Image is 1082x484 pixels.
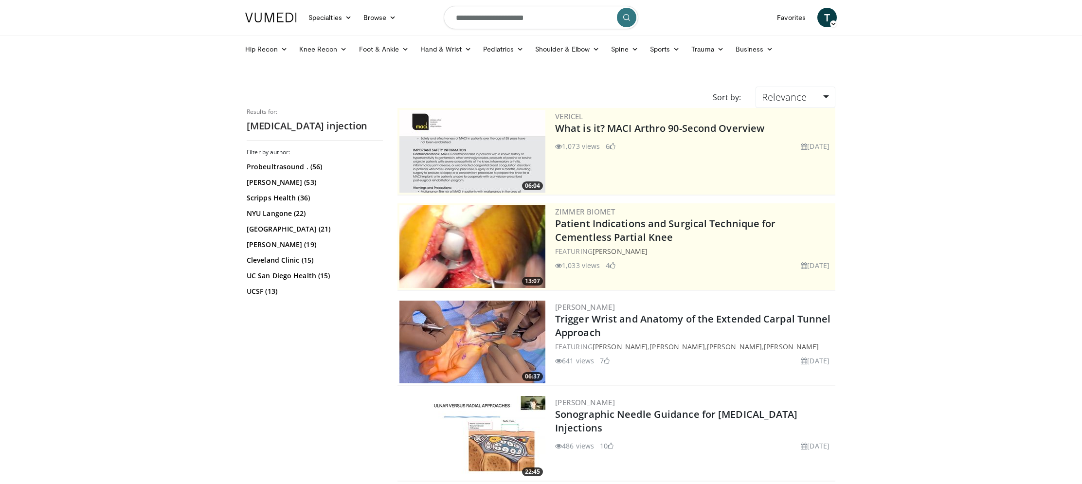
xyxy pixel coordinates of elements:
[555,312,831,339] a: Trigger Wrist and Anatomy of the Extended Carpal Tunnel Approach
[399,301,545,383] img: 5727dcde-59e6-4708-8f67-36b28e9d7ad1.300x170_q85_crop-smart_upscale.jpg
[762,90,807,104] span: Relevance
[817,8,837,27] a: T
[605,39,644,59] a: Spine
[358,8,402,27] a: Browse
[801,356,830,366] li: [DATE]
[707,342,762,351] a: [PERSON_NAME]
[522,181,543,190] span: 06:04
[247,287,380,296] a: UCSF (13)
[606,260,615,270] li: 4
[522,277,543,286] span: 13:07
[600,356,610,366] li: 7
[593,247,648,256] a: [PERSON_NAME]
[555,141,600,151] li: 1,073 views
[353,39,415,59] a: Foot & Ankle
[247,209,380,218] a: NYU Langone (22)
[399,110,545,193] a: 06:04
[529,39,605,59] a: Shoulder & Elbow
[730,39,779,59] a: Business
[593,342,648,351] a: [PERSON_NAME]
[801,441,830,451] li: [DATE]
[477,39,529,59] a: Pediatrics
[239,39,293,59] a: Hip Recon
[555,397,615,407] a: [PERSON_NAME]
[247,148,383,156] h3: Filter by author:
[555,302,615,312] a: [PERSON_NAME]
[247,271,380,281] a: UC San Diego Health (15)
[606,141,615,151] li: 6
[600,441,613,451] li: 10
[247,108,383,116] p: Results for:
[399,205,545,288] img: 3efde6b3-4cc2-4370-89c9-d2e13bff7c5c.300x170_q85_crop-smart_upscale.jpg
[522,372,543,381] span: 06:37
[764,342,819,351] a: [PERSON_NAME]
[644,39,686,59] a: Sports
[247,240,380,250] a: [PERSON_NAME] (19)
[705,87,748,108] div: Sort by:
[399,396,545,479] img: 8d249c58-8f87-4004-a81c-bd5abc622eef.300x170_q85_crop-smart_upscale.jpg
[399,110,545,193] img: aa6cc8ed-3dbf-4b6a-8d82-4a06f68b6688.300x170_q85_crop-smart_upscale.jpg
[444,6,638,29] input: Search topics, interventions
[555,441,594,451] li: 486 views
[555,122,764,135] a: What is it? MACI Arthro 90-Second Overview
[245,13,297,22] img: VuMedi Logo
[247,255,380,265] a: Cleveland Clinic (15)
[399,301,545,383] a: 06:37
[771,8,811,27] a: Favorites
[555,246,833,256] div: FEATURING
[555,207,615,216] a: Zimmer Biomet
[247,120,383,132] h2: [MEDICAL_DATA] injection
[555,217,776,244] a: Patient Indications and Surgical Technique for Cementless Partial Knee
[801,141,830,151] li: [DATE]
[555,408,798,434] a: Sonographic Needle Guidance for [MEDICAL_DATA] Injections
[247,193,380,203] a: Scripps Health (36)
[685,39,730,59] a: Trauma
[555,111,583,121] a: Vericel
[399,205,545,288] a: 13:07
[555,356,594,366] li: 641 views
[555,341,833,352] div: FEATURING , , ,
[522,467,543,476] span: 22:45
[801,260,830,270] li: [DATE]
[555,260,600,270] li: 1,033 views
[415,39,477,59] a: Hand & Wrist
[247,178,380,187] a: [PERSON_NAME] (53)
[756,87,835,108] a: Relevance
[399,396,545,479] a: 22:45
[649,342,704,351] a: [PERSON_NAME]
[303,8,358,27] a: Specialties
[293,39,353,59] a: Knee Recon
[247,162,380,172] a: Probeultrasound . (56)
[247,224,380,234] a: [GEOGRAPHIC_DATA] (21)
